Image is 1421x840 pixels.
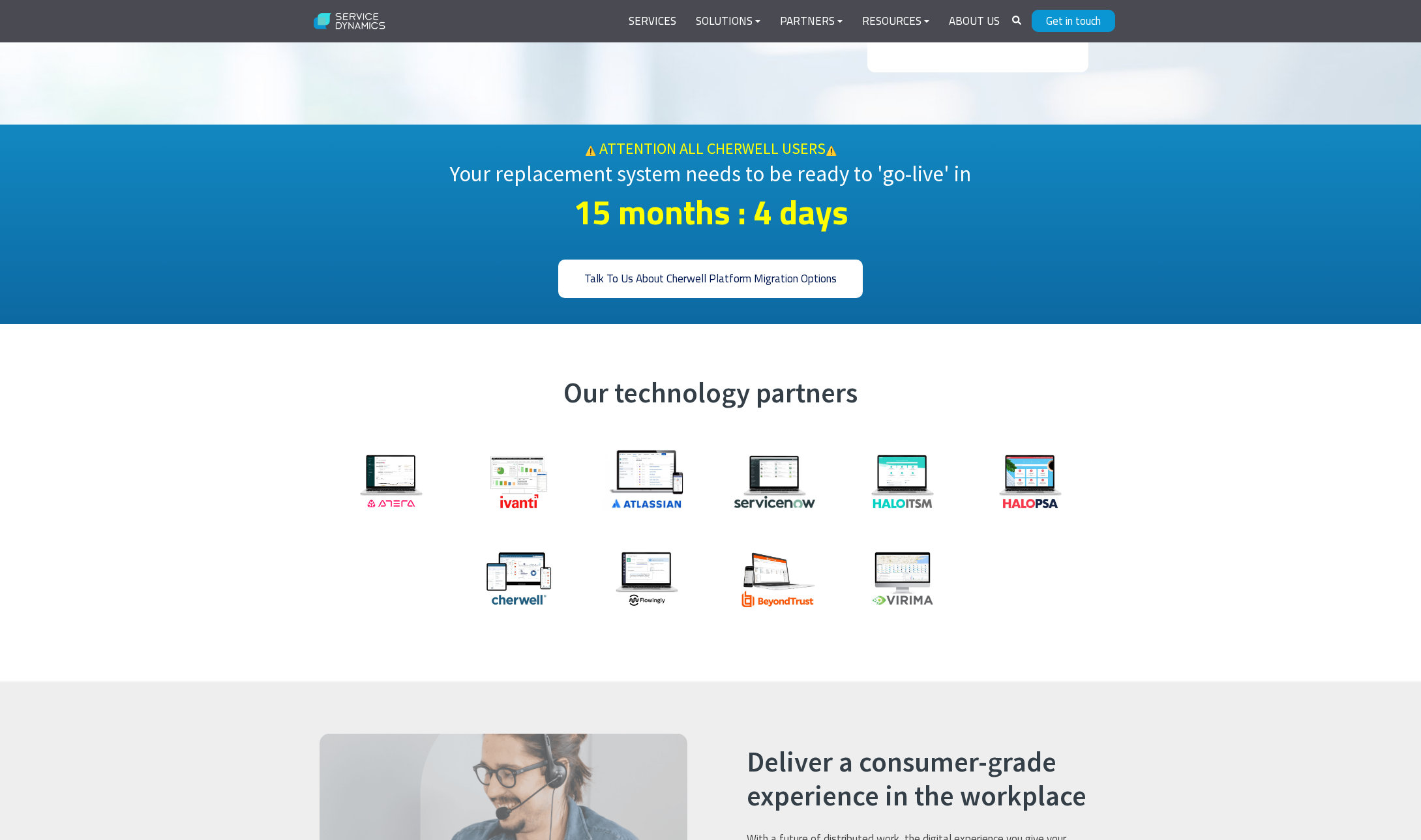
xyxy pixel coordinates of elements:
[726,449,824,515] img: ServiceNow logo
[320,376,1102,410] h2: Our technology partners
[598,546,696,611] img: Flowingly logo with screenshot
[981,449,1079,514] img: HaloPSA logo with screenshot
[726,546,824,611] img: beyond-trust-screenshot
[854,546,951,611] img: Virima-logo-screenshot
[599,138,826,158] span: ATTENTION ALL CHERWELL USERS
[852,6,939,37] a: Resources
[686,6,770,37] a: Solutions
[470,449,568,514] img: Ivanti logo with screenshot
[470,546,568,611] img: Cherwell logo with screenshot
[558,260,863,298] a: Talk To Us About Cherwell Platform Migration Options
[619,6,686,37] a: Services
[826,145,837,157] span: ⚠️
[619,6,1010,37] div: Navigation Menu
[1032,10,1115,32] a: Get in touch
[939,6,1010,37] a: About Us
[585,145,596,157] span: ⚠️
[598,439,696,514] img: Atlassian_screenshot-1
[747,745,1088,813] h2: Deliver a consumer-grade experience in the workplace
[307,5,393,38] img: Service Dynamics Logo - White
[450,160,971,187] span: Your replacement system needs to be ready to 'go-live' in
[320,180,1102,245] p: 15 months : 4 days
[342,449,440,514] img: Atera logo with screenshot
[854,449,951,514] img: HaloITSM logo with screenshot
[770,6,852,37] a: Partners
